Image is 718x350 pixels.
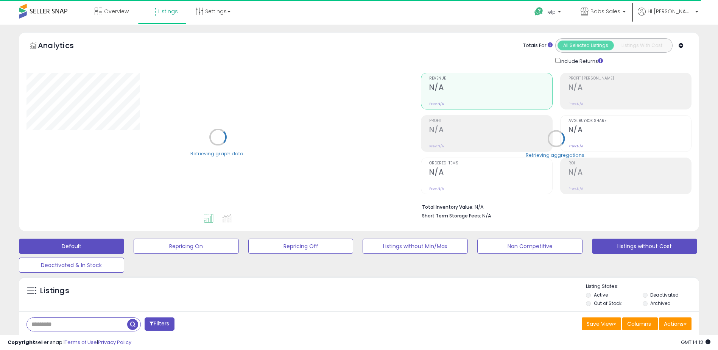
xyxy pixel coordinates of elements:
strong: Copyright [8,339,35,346]
label: Out of Stock [594,300,621,306]
span: Babs Sales [590,8,620,15]
div: Retrieving aggregations.. [526,152,587,158]
a: Help [528,1,568,25]
div: Include Returns [550,56,612,65]
button: Listings without Min/Max [363,239,468,254]
div: seller snap | | [8,339,131,346]
button: All Selected Listings [558,41,614,50]
span: Hi [PERSON_NAME] [648,8,693,15]
button: Listings without Cost [592,239,697,254]
label: Active [594,292,608,298]
span: Overview [104,8,129,15]
i: Get Help [534,7,544,16]
button: Deactivated & In Stock [19,258,124,273]
span: 2025-08-15 14:12 GMT [681,339,710,346]
span: Columns [627,320,651,328]
span: Listings [158,8,178,15]
button: Save View [582,317,621,330]
button: Actions [659,317,692,330]
div: Retrieving graph data.. [190,150,246,157]
a: Privacy Policy [98,339,131,346]
label: Archived [650,300,671,306]
button: Listings With Cost [614,41,670,50]
div: Totals For [523,42,553,49]
h5: Listings [40,286,69,296]
button: Default [19,239,124,254]
a: Hi [PERSON_NAME] [638,8,698,25]
label: Deactivated [650,292,679,298]
h5: Analytics [38,40,89,53]
button: Repricing On [134,239,239,254]
a: Terms of Use [65,339,97,346]
button: Columns [622,317,658,330]
button: Non Competitive [477,239,582,254]
button: Filters [145,317,174,331]
span: Help [545,9,556,15]
button: Repricing Off [248,239,354,254]
p: Listing States: [586,283,699,290]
